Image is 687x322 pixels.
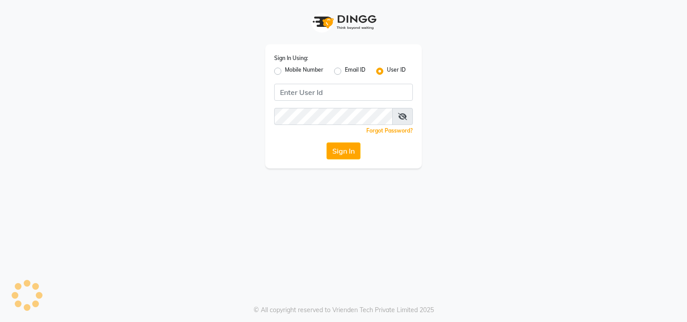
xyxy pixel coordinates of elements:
label: User ID [387,66,406,77]
label: Mobile Number [285,66,323,77]
label: Email ID [345,66,365,77]
a: Forgot Password? [366,127,413,134]
input: Username [274,108,393,125]
label: Sign In Using: [274,54,308,62]
button: Sign In [327,142,360,159]
img: logo1.svg [308,9,379,35]
input: Username [274,84,413,101]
